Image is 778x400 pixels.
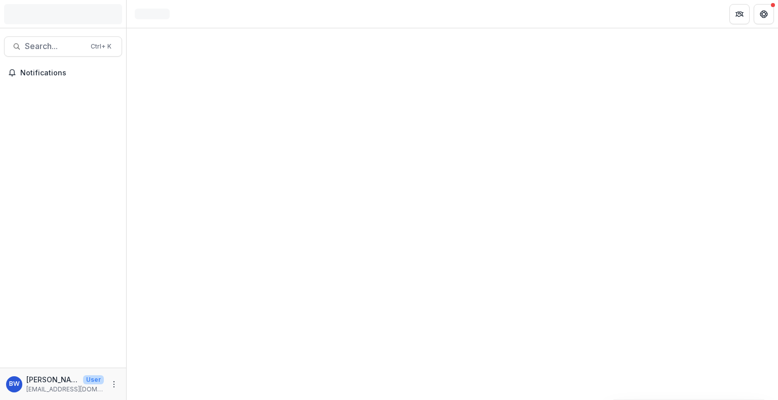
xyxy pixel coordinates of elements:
[89,41,113,52] div: Ctrl + K
[4,36,122,57] button: Search...
[20,69,118,77] span: Notifications
[26,385,104,394] p: [EMAIL_ADDRESS][DOMAIN_NAME]
[131,7,174,21] nav: breadcrumb
[729,4,750,24] button: Partners
[26,374,79,385] p: [PERSON_NAME][US_STATE]
[108,378,120,390] button: More
[4,65,122,81] button: Notifications
[83,375,104,384] p: User
[9,381,20,387] div: Brian Washington
[25,41,85,51] span: Search...
[754,4,774,24] button: Get Help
